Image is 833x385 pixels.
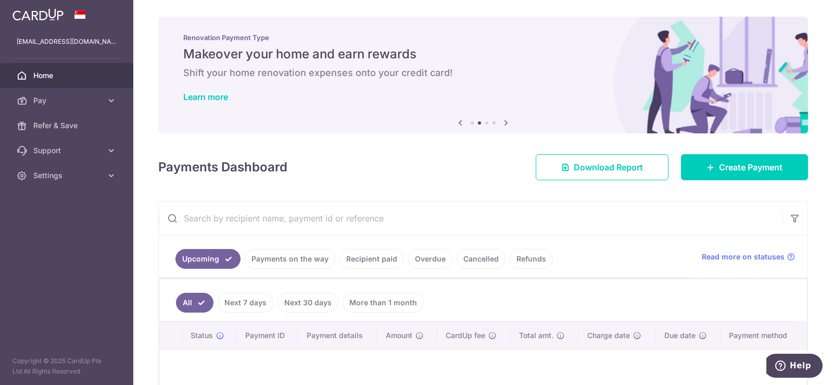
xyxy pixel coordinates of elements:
a: Recipient paid [339,249,404,269]
span: Support [33,145,102,156]
span: Pay [33,95,102,106]
span: Settings [33,170,102,181]
span: Status [191,330,213,341]
span: Create Payment [719,161,782,173]
a: All [176,293,213,313]
p: Renovation Payment Type [183,33,783,42]
span: Total amt. [519,330,553,341]
input: Search by recipient name, payment id or reference [159,202,782,235]
span: Refer & Save [33,120,102,131]
a: Next 30 days [277,293,338,313]
th: Payment details [298,322,378,349]
iframe: Opens a widget where you can find more information [766,354,823,380]
span: Read more on statuses [702,252,785,262]
a: Learn more [183,92,228,102]
span: CardUp fee [446,330,485,341]
img: CardUp [12,8,64,21]
th: Payment ID [237,322,298,349]
span: Due date [664,330,696,341]
th: Payment method [721,322,807,349]
img: Renovation banner [158,17,808,133]
a: Payments on the way [245,249,335,269]
span: Home [33,70,102,81]
h4: Payments Dashboard [158,158,287,177]
a: Create Payment [681,154,808,180]
a: Refunds [510,249,553,269]
span: Charge date [587,330,630,341]
h6: Shift your home renovation expenses onto your credit card! [183,67,783,79]
a: Read more on statuses [702,252,795,262]
span: Amount [386,330,412,341]
span: Download Report [574,161,643,173]
a: More than 1 month [343,293,424,313]
p: [EMAIL_ADDRESS][DOMAIN_NAME] [17,36,117,47]
a: Download Report [536,154,668,180]
a: Overdue [408,249,452,269]
h5: Makeover your home and earn rewards [183,46,783,63]
a: Upcoming [175,249,241,269]
a: Cancelled [457,249,506,269]
a: Next 7 days [218,293,273,313]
